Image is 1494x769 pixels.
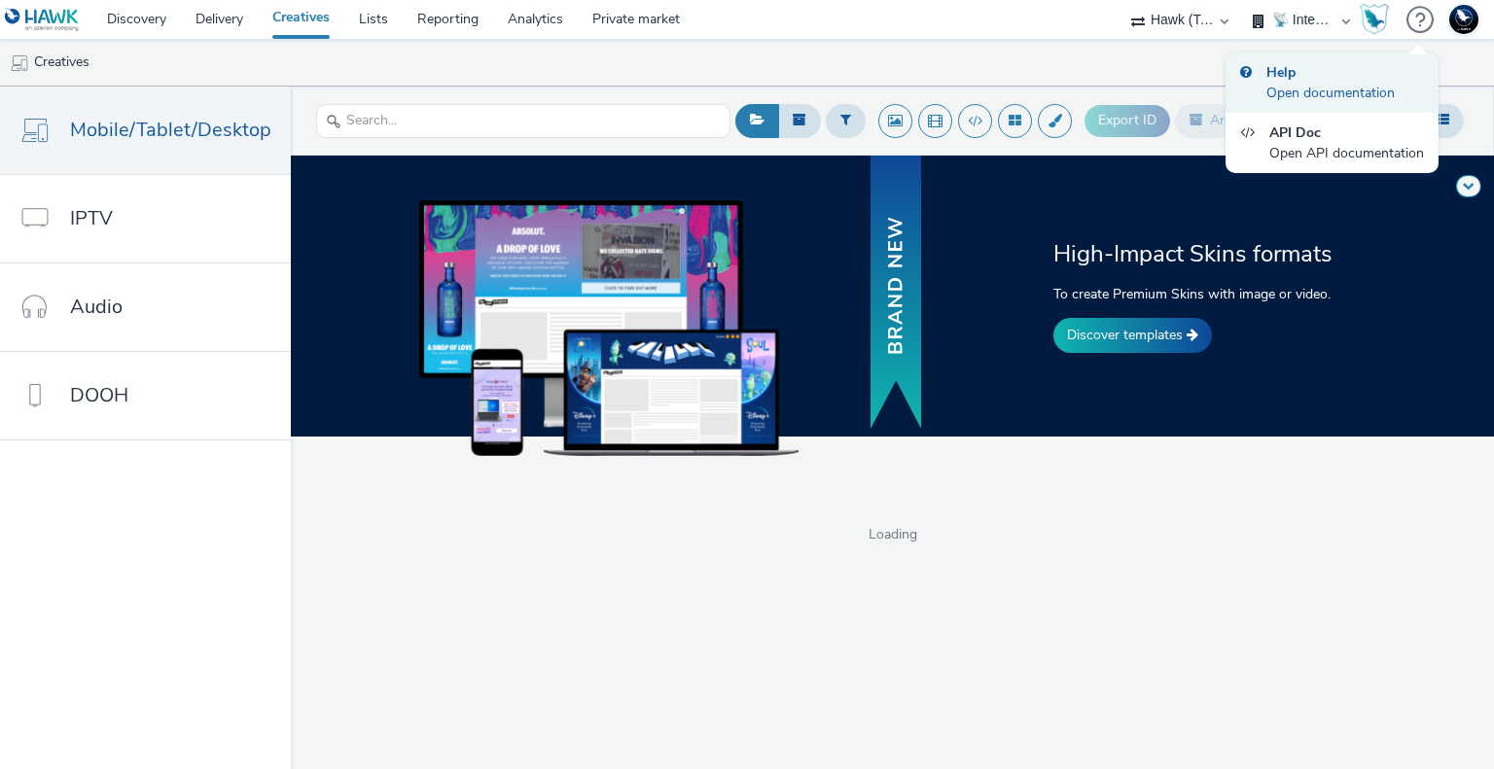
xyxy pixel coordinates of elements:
[1266,83,1395,103] div: Open documentation
[1053,318,1212,353] a: Discover templates
[70,381,128,409] span: DOOH
[10,53,29,73] img: mobile
[1266,63,1296,82] strong: Help
[70,204,113,232] span: IPTV
[1269,143,1424,163] div: Open API documentation
[1421,104,1464,137] button: Table
[1085,105,1170,136] button: Export ID
[1053,284,1344,304] p: To create Premium Skins with image or video.
[316,104,730,138] input: Search...
[1449,5,1478,34] img: Support Hawk
[1269,123,1321,142] strong: API Doc
[419,200,799,455] img: example of skins on dekstop, tablet and mobile devices
[291,525,1494,544] span: Loading
[867,153,925,434] img: banner with new text
[1175,104,1270,137] button: Archive
[70,293,123,321] span: Audio
[1360,4,1389,35] img: Hawk Academy
[5,8,80,32] img: undefined Logo
[1053,238,1344,269] h2: High-Impact Skins formats
[70,116,271,144] span: Mobile/Tablet/Desktop
[1360,4,1397,35] a: Hawk Academy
